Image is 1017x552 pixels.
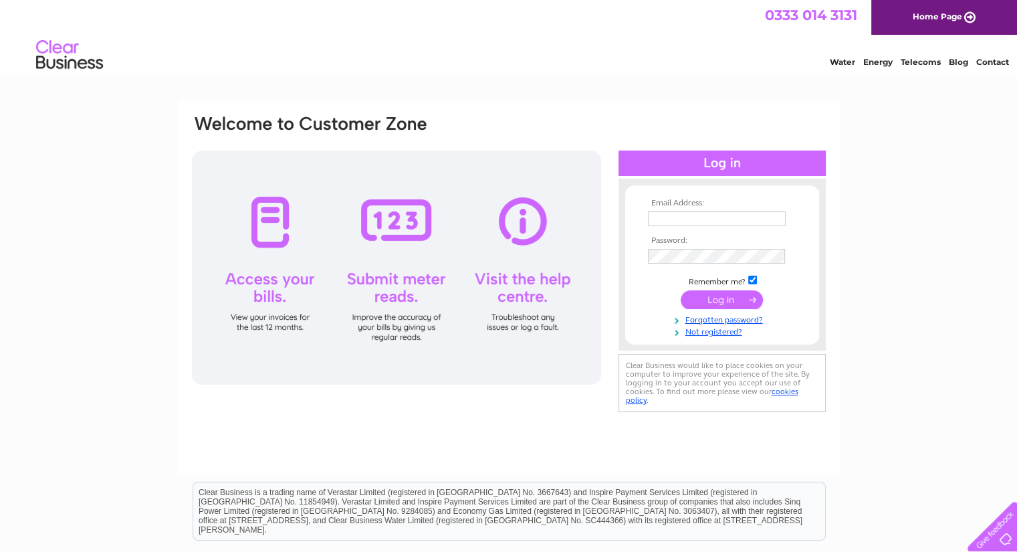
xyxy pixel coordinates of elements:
[626,387,798,405] a: cookies policy
[648,312,800,325] a: Forgotten password?
[949,57,968,67] a: Blog
[645,274,800,287] td: Remember me?
[765,7,857,23] a: 0333 014 3131
[863,57,893,67] a: Energy
[618,354,826,412] div: Clear Business would like to place cookies on your computer to improve your experience of the sit...
[645,236,800,246] th: Password:
[681,290,763,309] input: Submit
[645,199,800,208] th: Email Address:
[193,7,825,65] div: Clear Business is a trading name of Verastar Limited (registered in [GEOGRAPHIC_DATA] No. 3667643...
[976,57,1009,67] a: Contact
[35,35,104,76] img: logo.png
[901,57,941,67] a: Telecoms
[830,57,855,67] a: Water
[648,325,800,337] a: Not registered?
